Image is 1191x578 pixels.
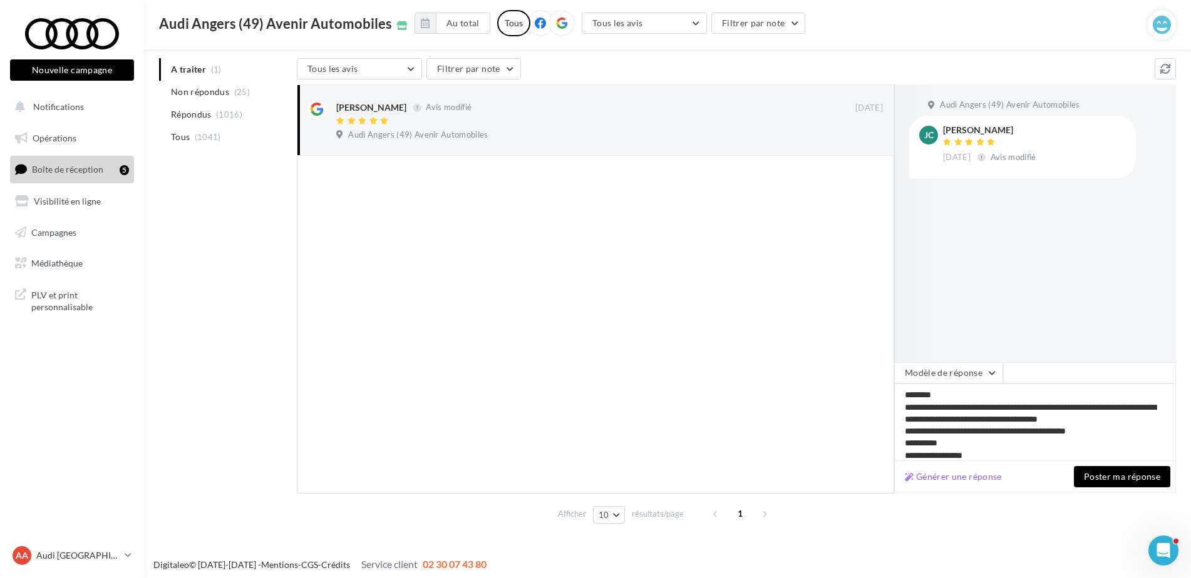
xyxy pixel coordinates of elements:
[436,13,490,34] button: Au total
[900,469,1007,484] button: Générer une réponse
[582,13,707,34] button: Tous les avis
[8,125,137,151] a: Opérations
[307,63,358,74] span: Tous les avis
[336,101,406,114] div: [PERSON_NAME]
[632,508,684,520] span: résultats/page
[426,58,521,79] button: Filtrer par note
[159,17,392,31] span: Audi Angers (49) Avenir Automobiles
[153,559,189,570] a: Digitaleo
[120,165,129,175] div: 5
[301,559,318,570] a: CGS
[31,226,76,237] span: Campagnes
[730,504,750,524] span: 1
[894,362,1003,383] button: Modèle de réponse
[34,196,101,206] span: Visibilité en ligne
[171,86,229,98] span: Non répondus
[31,286,129,313] span: PLV et print personnalisable
[423,558,487,570] span: 02 30 07 43 80
[8,281,137,318] a: PLV et print personnalisable
[8,156,137,183] a: Boîte de réception5
[8,250,137,276] a: Médiathèque
[10,544,134,567] a: AA Audi [GEOGRAPHIC_DATA]
[593,506,625,524] button: 10
[216,109,242,119] span: (1016)
[855,103,883,114] span: [DATE]
[558,508,586,520] span: Afficher
[943,126,1039,134] div: [PERSON_NAME]
[36,549,120,562] p: Audi [GEOGRAPHIC_DATA]
[31,258,83,268] span: Médiathèque
[592,18,643,28] span: Tous les avis
[234,87,250,97] span: (25)
[171,108,212,121] span: Répondus
[33,133,76,143] span: Opérations
[1148,535,1178,565] iframe: Intercom live chat
[297,58,422,79] button: Tous les avis
[33,101,84,112] span: Notifications
[195,132,221,142] span: (1041)
[415,13,490,34] button: Au total
[924,129,934,141] span: Jc
[321,559,350,570] a: Crédits
[426,103,472,113] span: Avis modifié
[153,559,487,570] span: © [DATE]-[DATE] - - -
[943,152,971,163] span: [DATE]
[171,131,190,143] span: Tous
[8,220,137,246] a: Campagnes
[32,164,103,175] span: Boîte de réception
[497,10,530,36] div: Tous
[10,59,134,81] button: Nouvelle campagne
[261,559,298,570] a: Mentions
[348,129,488,141] span: Audi Angers (49) Avenir Automobiles
[940,99,1080,111] span: Audi Angers (49) Avenir Automobiles
[8,94,131,120] button: Notifications
[599,510,609,520] span: 10
[16,549,28,562] span: AA
[991,152,1036,162] span: Avis modifié
[8,188,137,215] a: Visibilité en ligne
[1074,466,1170,487] button: Poster ma réponse
[711,13,806,34] button: Filtrer par note
[361,558,418,570] span: Service client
